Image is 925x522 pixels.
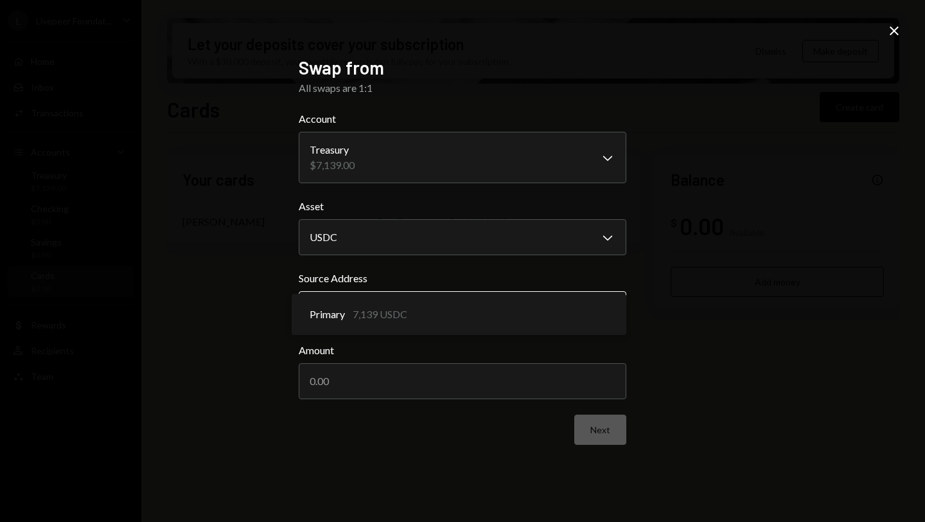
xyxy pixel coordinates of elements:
button: Asset [299,219,626,255]
label: Amount [299,343,626,358]
span: Primary [310,307,345,322]
div: All swaps are 1:1 [299,80,626,96]
label: Account [299,111,626,127]
button: Account [299,132,626,183]
label: Source Address [299,271,626,286]
h2: Swap from [299,55,626,80]
div: 7,139 USDC [353,307,407,322]
button: Source Address [299,291,626,327]
input: 0.00 [299,363,626,399]
label: Asset [299,199,626,214]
